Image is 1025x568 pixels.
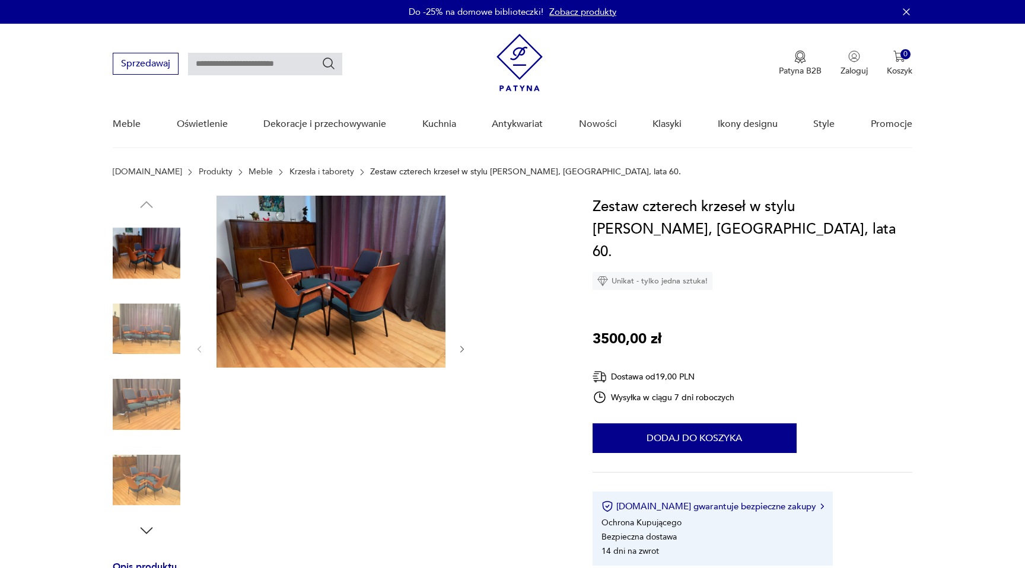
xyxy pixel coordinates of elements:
a: Meble [249,167,273,177]
img: Zdjęcie produktu Zestaw czterech krzeseł w stylu Hanno Von Gustedta, Austria, lata 60. [113,295,180,363]
a: Ikona medaluPatyna B2B [779,50,822,76]
a: Antykwariat [492,101,543,147]
a: Meble [113,101,141,147]
img: Patyna - sklep z meblami i dekoracjami vintage [496,34,543,91]
button: Sprzedawaj [113,53,179,75]
img: Zdjęcie produktu Zestaw czterech krzeseł w stylu Hanno Von Gustedta, Austria, lata 60. [217,196,445,368]
a: Krzesła i taborety [289,167,354,177]
p: Do -25% na domowe biblioteczki! [409,6,543,18]
button: [DOMAIN_NAME] gwarantuje bezpieczne zakupy [601,500,824,512]
button: Szukaj [321,56,336,71]
a: [DOMAIN_NAME] [113,167,182,177]
div: Dostawa od 19,00 PLN [593,369,735,384]
img: Ikona dostawy [593,369,607,384]
a: Dekoracje i przechowywanie [263,101,386,147]
div: Unikat - tylko jedna sztuka! [593,272,712,290]
h1: Zestaw czterech krzeseł w stylu [PERSON_NAME], [GEOGRAPHIC_DATA], lata 60. [593,196,912,263]
img: Zdjęcie produktu Zestaw czterech krzeseł w stylu Hanno Von Gustedta, Austria, lata 60. [113,446,180,514]
p: Zaloguj [841,65,868,76]
button: Patyna B2B [779,50,822,76]
p: Patyna B2B [779,65,822,76]
a: Klasyki [652,101,682,147]
p: Koszyk [887,65,912,76]
p: 3500,00 zł [593,328,661,350]
img: Ikona medalu [794,50,806,63]
a: Zobacz produkty [549,6,616,18]
a: Produkty [199,167,233,177]
img: Ikona strzałki w prawo [820,503,824,509]
img: Ikona diamentu [597,276,608,286]
a: Oświetlenie [177,101,228,147]
img: Zdjęcie produktu Zestaw czterech krzeseł w stylu Hanno Von Gustedta, Austria, lata 60. [113,371,180,438]
div: 0 [900,49,911,59]
li: Bezpieczna dostawa [601,531,677,543]
li: 14 dni na zwrot [601,545,659,557]
button: Zaloguj [841,50,868,76]
li: Ochrona Kupującego [601,517,682,528]
button: Dodaj do koszyka [593,423,797,453]
a: Nowości [579,101,617,147]
img: Ikona koszyka [893,50,905,62]
img: Ikona certyfikatu [601,500,613,512]
img: Ikonka użytkownika [848,50,860,62]
a: Ikony designu [718,101,778,147]
button: 0Koszyk [887,50,912,76]
div: Wysyłka w ciągu 7 dni roboczych [593,390,735,404]
a: Promocje [871,101,912,147]
p: Zestaw czterech krzeseł w stylu [PERSON_NAME], [GEOGRAPHIC_DATA], lata 60. [370,167,681,177]
a: Style [813,101,835,147]
a: Sprzedawaj [113,60,179,69]
a: Kuchnia [422,101,456,147]
img: Zdjęcie produktu Zestaw czterech krzeseł w stylu Hanno Von Gustedta, Austria, lata 60. [113,219,180,287]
